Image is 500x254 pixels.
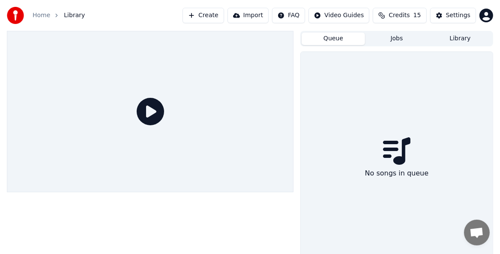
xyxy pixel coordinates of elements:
[33,11,50,20] a: Home
[413,11,421,20] span: 15
[428,33,492,45] button: Library
[228,8,269,23] button: Import
[430,8,476,23] button: Settings
[272,8,305,23] button: FAQ
[389,11,410,20] span: Credits
[302,33,365,45] button: Queue
[362,165,432,182] div: No songs in queue
[64,11,85,20] span: Library
[308,8,369,23] button: Video Guides
[7,7,24,24] img: youka
[464,220,490,245] a: 开放式聊天
[183,8,224,23] button: Create
[33,11,85,20] nav: breadcrumb
[365,33,428,45] button: Jobs
[446,11,470,20] div: Settings
[373,8,426,23] button: Credits15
